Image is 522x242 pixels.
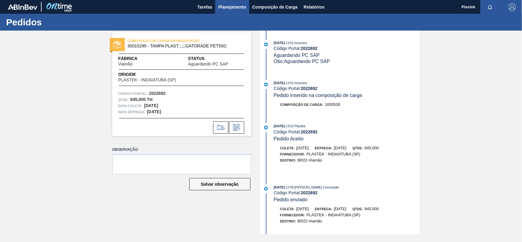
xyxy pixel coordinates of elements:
span: Tarefas [197,3,212,11]
span: - 13:52 [285,125,294,128]
span: [DATE] [334,207,346,211]
span: Planejamento [218,3,246,11]
span: Coleta: [280,207,295,211]
span: 945,000 [365,207,379,211]
img: atual [264,43,268,46]
span: Status [188,55,245,62]
strong: [DATE] [144,103,158,108]
label: Observação [112,145,251,154]
span: Coleta: [280,146,295,150]
button: Salvar observação [189,178,250,190]
h1: Pedidos [6,19,115,26]
span: Destino: [280,158,296,162]
div: Ir para Composição de Carga [213,121,228,134]
div: Código Portal: [274,129,419,134]
span: Composição de Carga [252,3,298,11]
span: Pedido Aceito [274,136,304,141]
span: Composição de Carga : [280,103,324,106]
span: - 12:59 [285,186,294,189]
img: atual [264,126,268,129]
span: BR22-Viamão [298,158,322,162]
img: atual [264,187,268,191]
div: Código Portal: [274,86,419,91]
span: [DATE] [296,146,309,150]
span: Qtde : [118,97,129,103]
span: [DATE] [274,124,285,128]
span: COMPOSIÇÃO DE CARGA EM NEGOCIAÇÃO [128,38,213,44]
span: Pedido enviado [274,197,307,202]
span: : Plastek [294,124,305,128]
div: Código Portal: [274,190,419,195]
img: atual [264,83,268,86]
span: Obs: Aguardando PC SAP [274,59,330,64]
span: Data entrega: [118,109,146,115]
span: PLASTEK - INDAIATUBA (SP) [306,152,360,156]
span: Entrega: [315,146,332,150]
strong: 2022692 [301,190,318,195]
span: Origem [118,71,194,78]
span: Código Portal: [118,91,148,97]
strong: 2022692 [149,91,166,96]
img: status [113,41,121,49]
span: Qtde: [353,146,363,150]
span: Fornecedor: [280,152,305,156]
span: [DATE] [274,41,285,45]
span: Relatórios [304,3,324,11]
span: Destino: [280,219,296,223]
span: Aguardando PC SAP [188,62,228,66]
span: 30010299 - TAMPA PLAST.;.;;;GATORADE PET500; [128,44,239,48]
span: BR22-Viamão [298,219,322,223]
strong: [DATE] [147,109,161,114]
span: [DATE] [274,81,285,85]
strong: 945,000 TH [130,97,153,102]
img: Logout [509,3,516,11]
span: Qtde: [353,207,363,211]
span: - 13:52 [285,41,294,45]
strong: 2022692 [301,46,318,51]
strong: 2022692 [301,86,318,91]
span: : [PERSON_NAME] Conceição [294,185,339,189]
span: 1830530 [325,102,340,107]
span: 945,000 [365,146,379,150]
span: : Insumos [294,41,307,45]
span: PLASTEK - INDAIATUBA (SP) [118,78,176,82]
strong: 2022692 [301,129,318,134]
button: Notificações [480,3,500,11]
span: Data coleta: [118,103,143,109]
img: TNhmsLtSVTkK8tSr43FrP2fwEKptu5GPRR3wAAAABJRU5ErkJggg== [8,4,37,10]
span: Aguardando PC SAP [274,53,320,58]
span: PLASTEK - INDAIATUBA (SP) [306,213,360,217]
span: Fornecedor: [280,213,305,217]
span: Pedido inserido na composição de carga [274,93,362,98]
span: [DATE] [334,146,346,150]
span: Entrega: [315,207,332,211]
span: : Insumos [294,81,307,85]
span: [DATE] [296,207,309,211]
span: - 13:52 [285,81,294,85]
span: [DATE] [274,185,285,189]
span: Viamão [118,62,133,66]
span: Fábrica [118,55,152,62]
div: Informar alteração no pedido [229,121,244,134]
div: Código Portal: [274,46,419,51]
